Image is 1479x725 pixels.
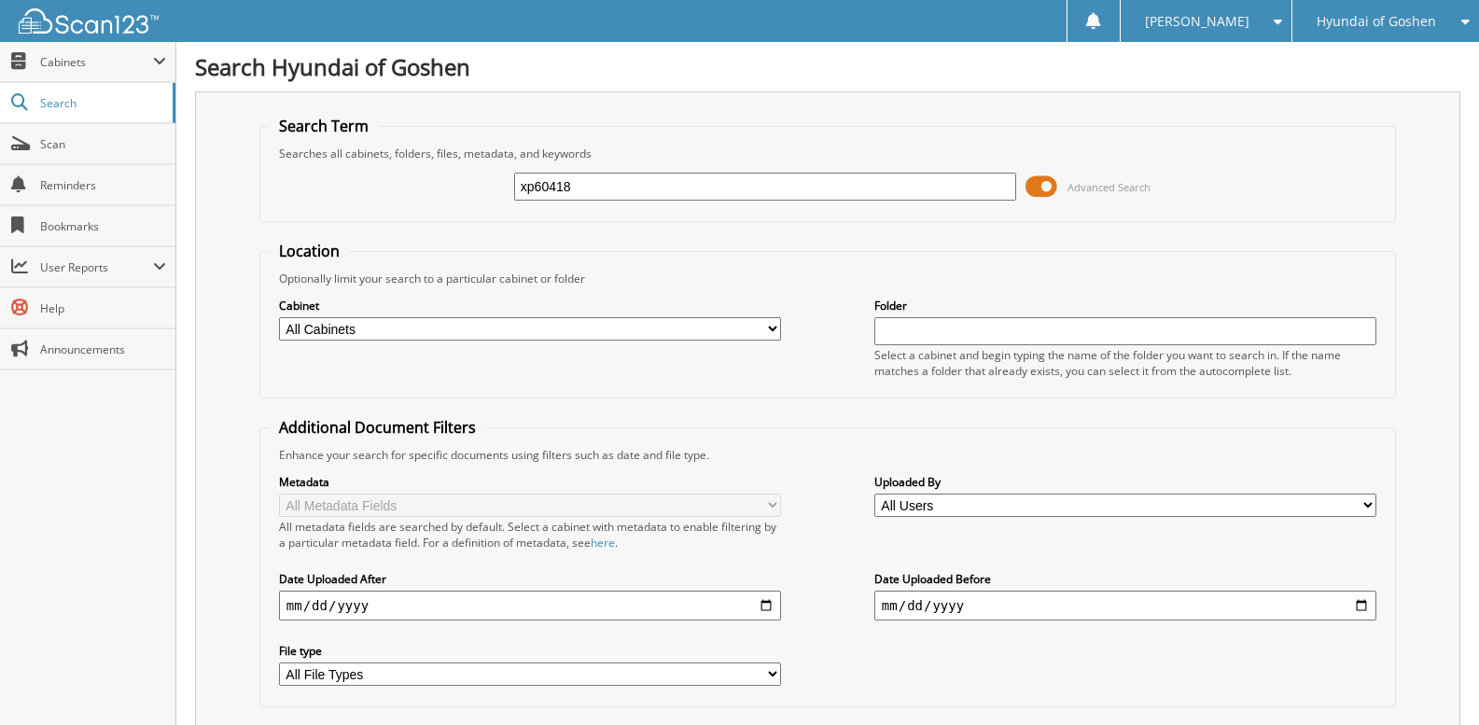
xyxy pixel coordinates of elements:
[270,417,485,438] legend: Additional Document Filters
[279,591,781,620] input: start
[1067,180,1151,194] span: Advanced Search
[874,347,1376,379] div: Select a cabinet and begin typing the name of the folder you want to search in. If the name match...
[40,54,153,70] span: Cabinets
[270,241,349,261] legend: Location
[270,271,1386,286] div: Optionally limit your search to a particular cabinet or folder
[40,95,163,111] span: Search
[1386,635,1479,725] iframe: Chat Widget
[40,177,166,193] span: Reminders
[279,643,781,659] label: File type
[40,300,166,316] span: Help
[279,298,781,314] label: Cabinet
[270,116,378,136] legend: Search Term
[270,146,1386,161] div: Searches all cabinets, folders, files, metadata, and keywords
[40,259,153,275] span: User Reports
[19,8,159,34] img: scan123-logo-white.svg
[195,51,1460,82] h1: Search Hyundai of Goshen
[40,136,166,152] span: Scan
[591,535,615,551] a: here
[279,519,781,551] div: All metadata fields are searched by default. Select a cabinet with metadata to enable filtering b...
[270,447,1386,463] div: Enhance your search for specific documents using filters such as date and file type.
[874,298,1376,314] label: Folder
[40,218,166,234] span: Bookmarks
[1145,16,1249,27] span: [PERSON_NAME]
[874,591,1376,620] input: end
[874,474,1376,490] label: Uploaded By
[874,571,1376,587] label: Date Uploaded Before
[1317,16,1436,27] span: Hyundai of Goshen
[40,342,166,357] span: Announcements
[279,571,781,587] label: Date Uploaded After
[279,474,781,490] label: Metadata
